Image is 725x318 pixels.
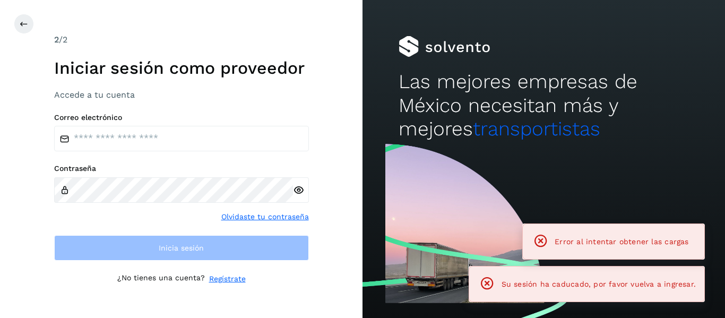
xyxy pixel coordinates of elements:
p: ¿No tienes una cuenta? [117,273,205,285]
button: Inicia sesión [54,235,309,261]
label: Correo electrónico [54,113,309,122]
span: Su sesión ha caducado, por favor vuelva a ingresar. [502,280,696,288]
h2: Las mejores empresas de México necesitan más y mejores [399,70,688,141]
span: transportistas [473,117,600,140]
div: /2 [54,33,309,46]
h1: Iniciar sesión como proveedor [54,58,309,78]
a: Regístrate [209,273,246,285]
span: 2 [54,35,59,45]
label: Contraseña [54,164,309,173]
span: Error al intentar obtener las cargas [555,237,688,246]
span: Inicia sesión [159,244,204,252]
a: Olvidaste tu contraseña [221,211,309,222]
h3: Accede a tu cuenta [54,90,309,100]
